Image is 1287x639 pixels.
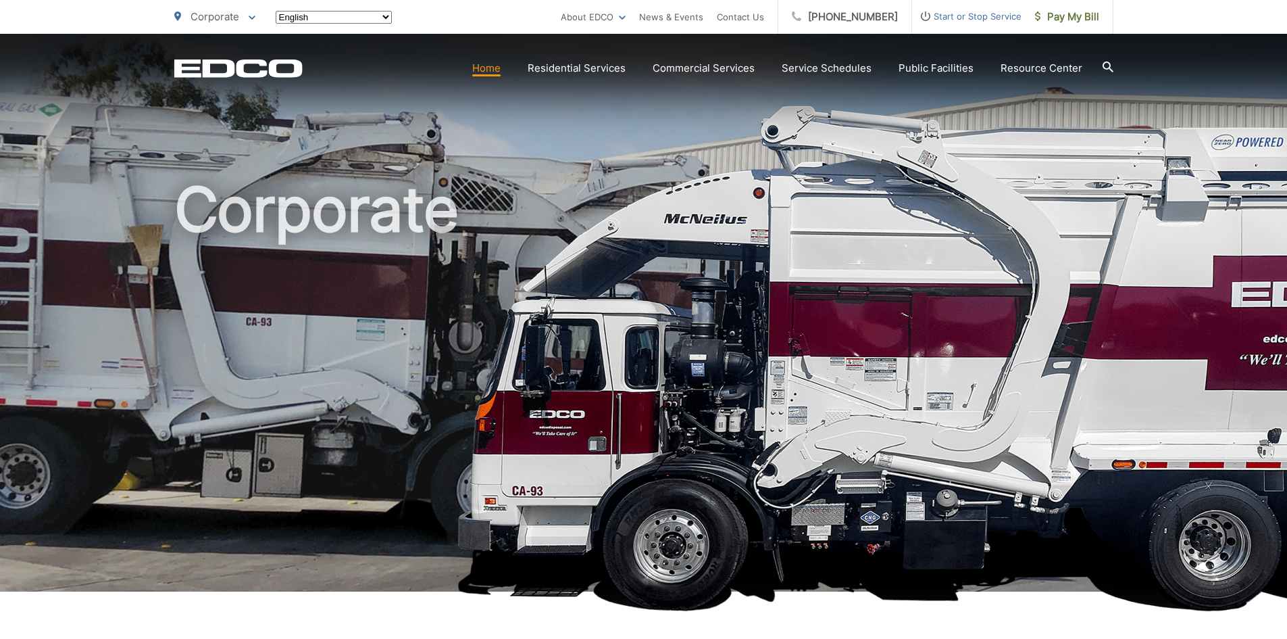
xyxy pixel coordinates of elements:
a: EDCD logo. Return to the homepage. [174,59,303,78]
a: Residential Services [528,60,626,76]
a: News & Events [639,9,703,25]
span: Pay My Bill [1035,9,1099,25]
a: Home [472,60,501,76]
span: Corporate [191,10,239,23]
a: Contact Us [717,9,764,25]
select: Select a language [276,11,392,24]
a: Resource Center [1001,60,1082,76]
a: About EDCO [561,9,626,25]
a: Service Schedules [782,60,872,76]
a: Commercial Services [653,60,755,76]
h1: Corporate [174,176,1113,604]
a: Public Facilities [899,60,974,76]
